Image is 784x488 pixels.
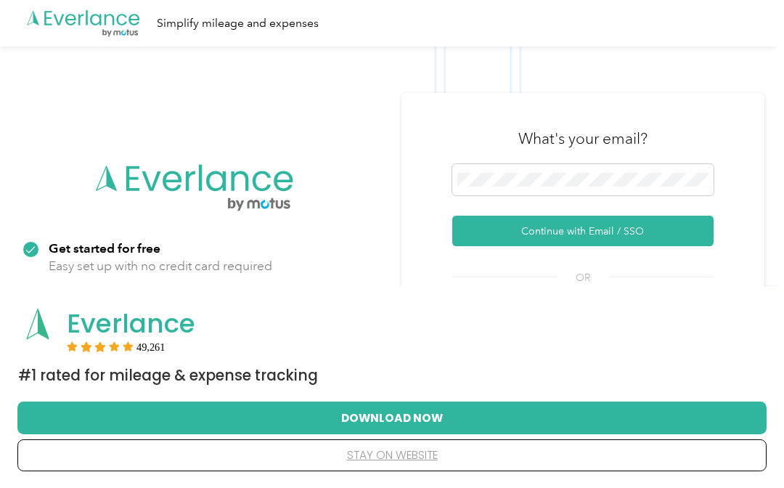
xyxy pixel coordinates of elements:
[67,341,166,351] div: Rating:5 stars
[67,305,195,342] span: Everlance
[518,129,648,149] h3: What's your email?
[49,257,272,275] p: Easy set up with no credit card required
[558,270,608,285] span: OR
[157,15,319,33] div: Simplify mileage and expenses
[18,304,57,343] img: App logo
[452,216,714,246] button: Continue with Email / SSO
[41,440,743,471] button: stay on website
[41,402,743,433] button: Download Now
[18,365,318,386] span: #1 Rated for Mileage & Expense Tracking
[136,343,166,351] span: User reviews count
[49,240,160,256] strong: Get started for free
